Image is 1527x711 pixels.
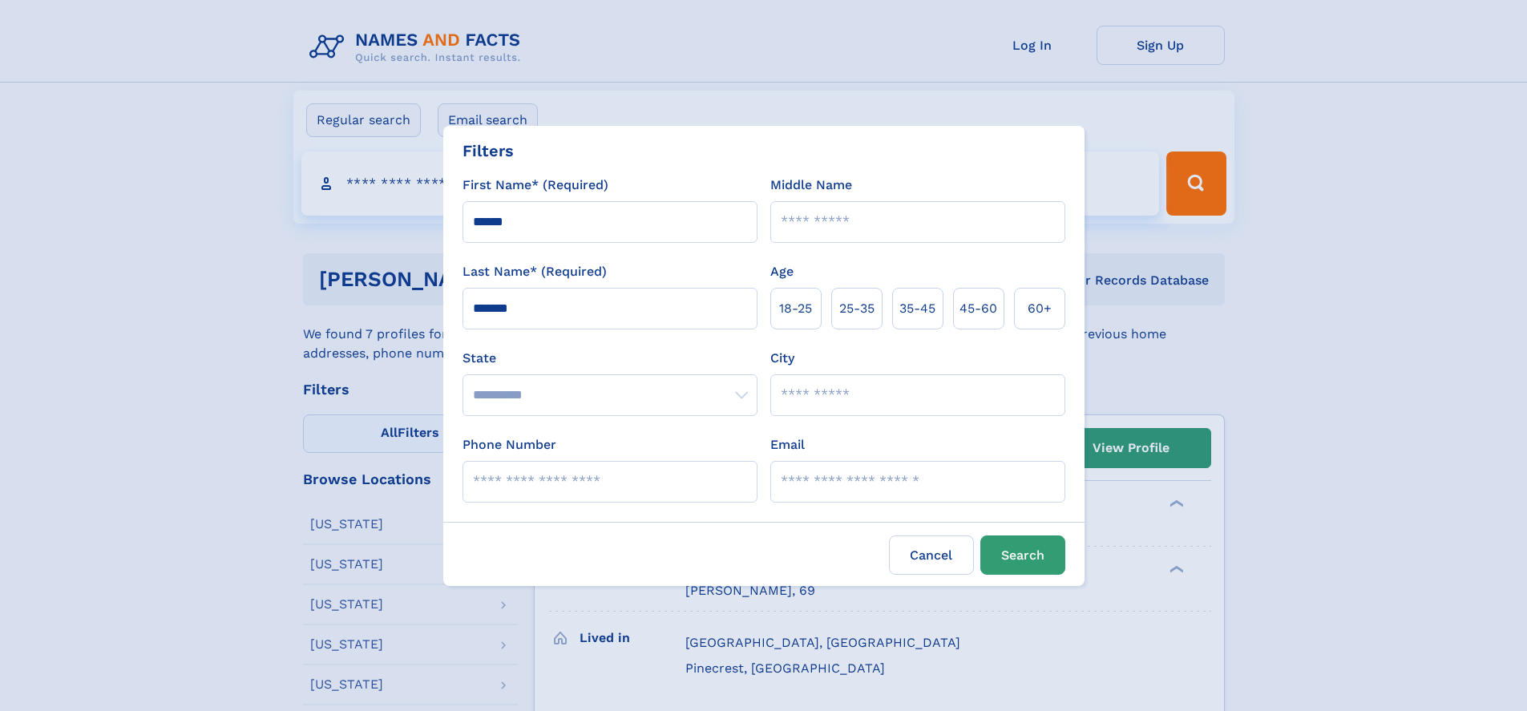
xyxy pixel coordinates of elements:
[899,299,935,318] span: 35‑45
[779,299,812,318] span: 18‑25
[463,262,607,281] label: Last Name* (Required)
[463,139,514,163] div: Filters
[839,299,875,318] span: 25‑35
[1028,299,1052,318] span: 60+
[770,176,852,195] label: Middle Name
[770,349,794,368] label: City
[463,349,757,368] label: State
[889,535,974,575] label: Cancel
[770,262,794,281] label: Age
[463,435,556,454] label: Phone Number
[770,435,805,454] label: Email
[463,176,608,195] label: First Name* (Required)
[980,535,1065,575] button: Search
[959,299,997,318] span: 45‑60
